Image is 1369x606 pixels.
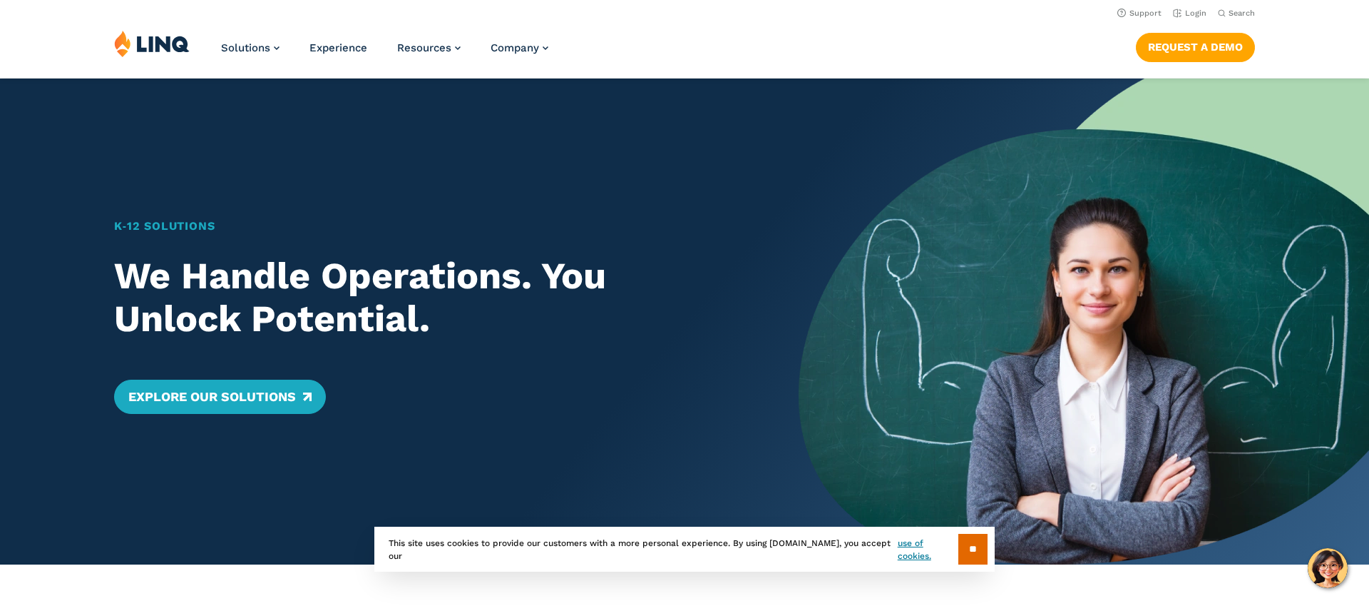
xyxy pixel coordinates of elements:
[1136,33,1255,61] a: Request a Demo
[374,527,995,572] div: This site uses cookies to provide our customers with a more personal experience. By using [DOMAIN...
[114,218,743,235] h1: K‑12 Solutions
[1308,548,1348,588] button: Hello, have a question? Let’s chat.
[898,537,958,562] a: use of cookies.
[221,30,548,77] nav: Primary Navigation
[114,380,326,414] a: Explore Our Solutions
[1229,9,1255,18] span: Search
[1117,9,1162,18] a: Support
[397,41,451,54] span: Resources
[1136,30,1255,61] nav: Button Navigation
[221,41,270,54] span: Solutions
[114,255,743,340] h2: We Handle Operations. You Unlock Potential.
[491,41,548,54] a: Company
[397,41,461,54] a: Resources
[221,41,280,54] a: Solutions
[1218,8,1255,19] button: Open Search Bar
[114,30,190,57] img: LINQ | K‑12 Software
[1173,9,1206,18] a: Login
[309,41,367,54] a: Experience
[799,79,1369,565] img: Home Banner
[491,41,539,54] span: Company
